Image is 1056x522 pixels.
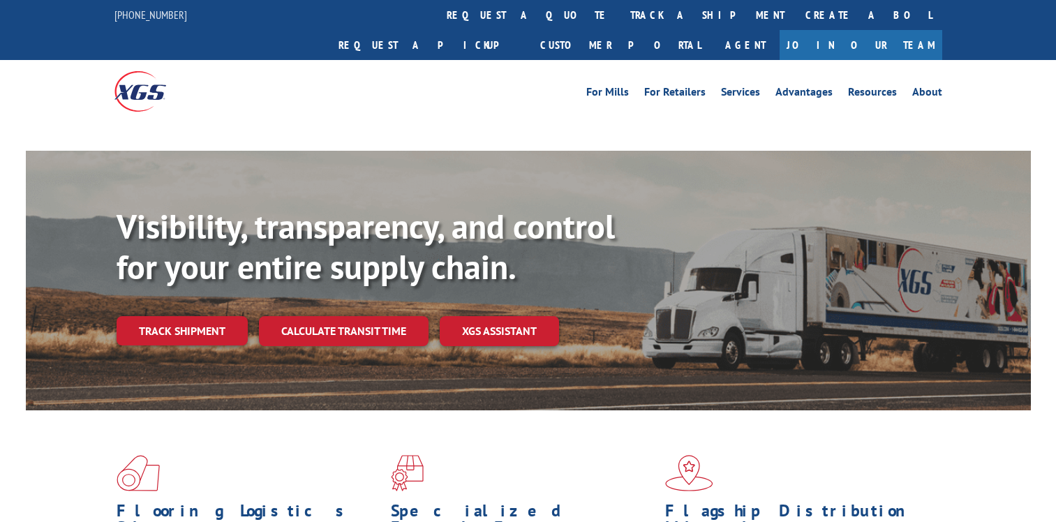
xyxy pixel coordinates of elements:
a: Agent [711,30,780,60]
a: Join Our Team [780,30,942,60]
img: xgs-icon-total-supply-chain-intelligence-red [117,455,160,491]
a: Resources [848,87,897,102]
a: For Retailers [644,87,706,102]
a: About [912,87,942,102]
a: Advantages [775,87,833,102]
a: [PHONE_NUMBER] [114,8,187,22]
img: xgs-icon-flagship-distribution-model-red [665,455,713,491]
a: Track shipment [117,316,248,345]
a: Services [721,87,760,102]
a: Customer Portal [530,30,711,60]
a: Calculate transit time [259,316,429,346]
img: xgs-icon-focused-on-flooring-red [391,455,424,491]
a: For Mills [586,87,629,102]
a: Request a pickup [328,30,530,60]
a: XGS ASSISTANT [440,316,559,346]
b: Visibility, transparency, and control for your entire supply chain. [117,204,615,288]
